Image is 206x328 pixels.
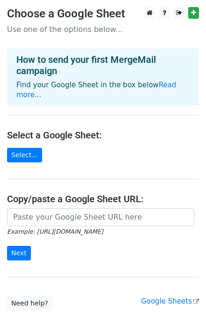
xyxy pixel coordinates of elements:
[7,208,194,226] input: Paste your Google Sheet URL here
[7,24,199,34] p: Use one of the options below...
[7,296,52,311] a: Need help?
[7,7,199,21] h3: Choose a Google Sheet
[16,81,177,99] a: Read more...
[7,193,199,205] h4: Copy/paste a Google Sheet URL:
[16,54,190,76] h4: How to send your first MergeMail campaign
[7,228,103,235] small: Example: [URL][DOMAIN_NAME]
[7,130,199,141] h4: Select a Google Sheet:
[159,283,206,328] iframe: Chat Widget
[7,148,42,162] a: Select...
[16,80,190,100] p: Find your Google Sheet in the box below
[141,297,199,305] a: Google Sheets
[7,246,31,260] input: Next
